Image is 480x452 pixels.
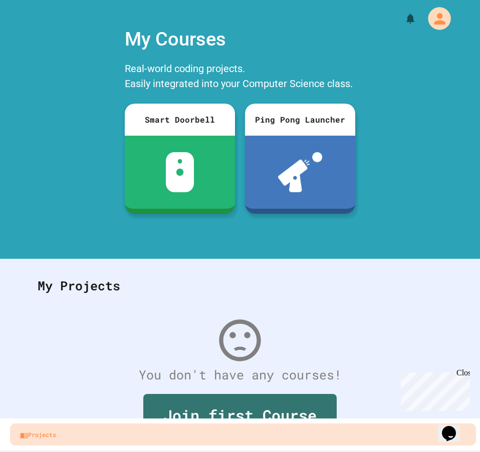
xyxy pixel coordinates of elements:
a: Join first Course [143,394,337,438]
div: My Notifications [386,10,419,27]
a: Projects [10,423,476,445]
img: sdb-white.svg [166,152,194,192]
div: Smart Doorbell [125,104,235,136]
div: My Projects [28,266,452,305]
img: ppl-with-ball.png [278,152,323,192]
div: Real-world coding projects. Easily integrated into your Computer Science class. [120,59,360,96]
div: My Account [415,4,454,33]
div: Ping Pong Launcher [245,104,355,136]
iframe: chat widget [397,368,470,411]
iframe: chat widget [438,412,470,442]
div: You don't have any courses! [28,365,452,384]
div: My Courses [120,20,360,59]
div: Chat with us now!Close [4,4,69,64]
